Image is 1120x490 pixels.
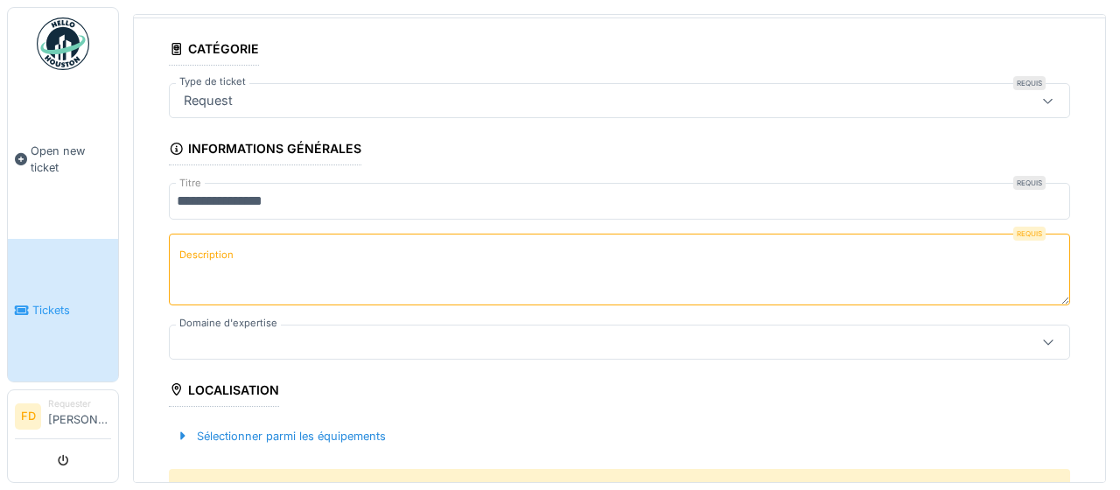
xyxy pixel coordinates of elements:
[1013,176,1046,190] div: Requis
[176,244,237,266] label: Description
[15,403,41,430] li: FD
[176,316,281,331] label: Domaine d'expertise
[37,17,89,70] img: Badge_color-CXgf-gQk.svg
[48,397,111,435] li: [PERSON_NAME]
[169,424,393,448] div: Sélectionner parmi les équipements
[177,91,240,110] div: Request
[176,74,249,89] label: Type de ticket
[8,80,118,239] a: Open new ticket
[169,136,361,165] div: Informations générales
[48,397,111,410] div: Requester
[169,36,259,66] div: Catégorie
[1013,227,1046,241] div: Requis
[176,176,205,191] label: Titre
[1013,76,1046,90] div: Requis
[169,377,279,407] div: Localisation
[8,239,118,381] a: Tickets
[15,397,111,439] a: FD Requester[PERSON_NAME]
[32,302,111,318] span: Tickets
[31,143,111,176] span: Open new ticket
